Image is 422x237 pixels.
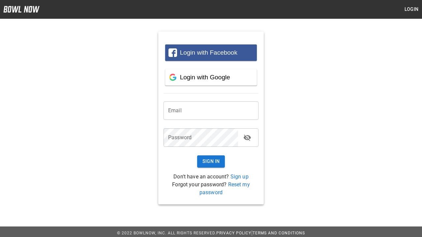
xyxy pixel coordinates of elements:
button: Login with Google [165,69,257,86]
span: Login with Google [180,74,230,81]
button: Sign In [197,155,225,168]
span: © 2022 BowlNow, Inc. All Rights Reserved. [117,231,216,235]
a: Sign up [230,173,249,180]
a: Reset my password [199,181,250,196]
img: logo [3,6,40,13]
button: Login with Facebook [165,44,257,61]
a: Terms and Conditions [253,231,305,235]
button: toggle password visibility [241,131,254,144]
span: Login with Facebook [180,49,237,56]
button: Login [401,3,422,15]
p: Don't have an account? [164,173,258,181]
p: Forgot your password? [164,181,258,197]
a: Privacy Policy [216,231,251,235]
